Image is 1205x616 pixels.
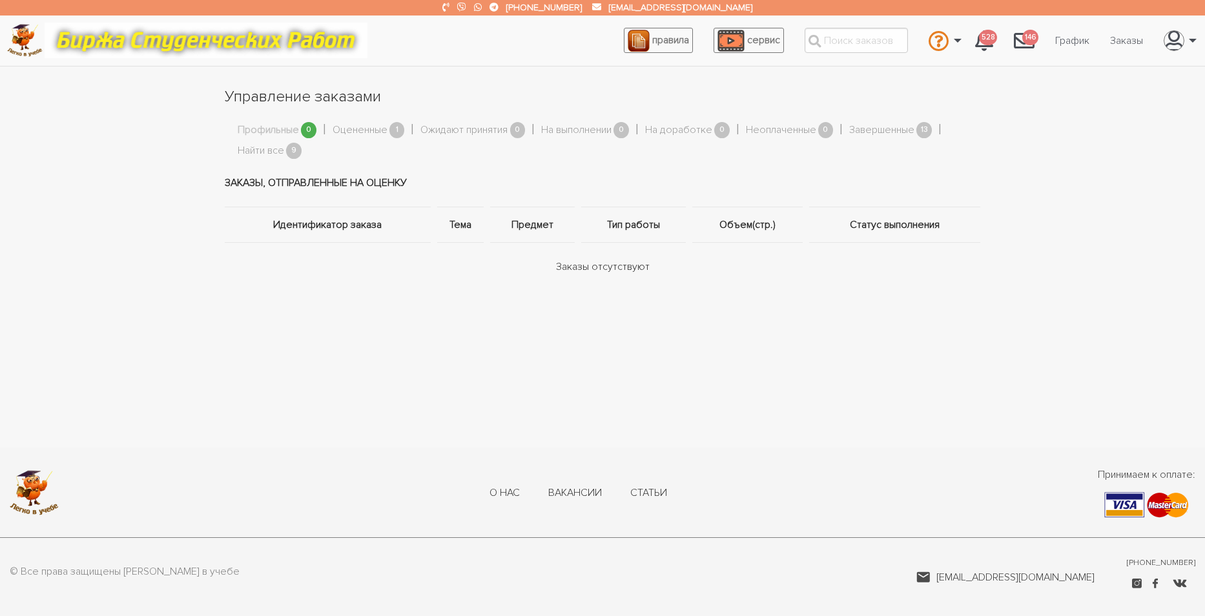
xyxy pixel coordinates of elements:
span: правила [652,34,689,46]
span: 9 [286,143,302,159]
span: 0 [613,122,629,138]
a: [EMAIL_ADDRESS][DOMAIN_NAME] [609,2,752,13]
span: [EMAIL_ADDRESS][DOMAIN_NAME] [936,570,1095,585]
img: logo-c4363faeb99b52c628a42810ed6dfb4293a56d4e4775eb116515dfe7f33672af.png [10,470,59,515]
a: Оцененные [333,122,387,139]
a: правила [624,28,693,53]
img: motto-12e01f5a76059d5f6a28199ef077b1f78e012cfde436ab5cf1d4517935686d32.gif [45,23,367,58]
a: [PHONE_NUMBER] [1127,557,1195,569]
input: Поиск заказов [805,28,908,53]
a: На доработке [645,122,712,139]
img: logo-c4363faeb99b52c628a42810ed6dfb4293a56d4e4775eb116515dfe7f33672af.png [7,24,43,57]
span: 1 [389,122,405,138]
a: Статьи [630,486,667,500]
span: сервис [747,34,780,46]
h1: Управление заказами [225,86,980,108]
span: 0 [818,122,834,138]
span: Принимаем к оплате: [1098,467,1195,482]
a: Найти все [238,143,284,159]
img: agreement_icon-feca34a61ba7f3d1581b08bc946b2ec1ccb426f67415f344566775c155b7f62c.png [628,30,650,52]
th: Тема [434,207,487,243]
a: [PHONE_NUMBER] [506,2,582,13]
th: Тип работы [578,207,689,243]
a: 146 [1004,23,1045,58]
span: 0 [301,122,316,138]
a: 528 [965,23,1004,58]
a: сервис [714,28,784,53]
a: Завершенные [849,122,914,139]
th: Идентификатор заказа [225,207,434,243]
span: 528 [979,30,997,46]
a: График [1045,28,1100,53]
span: 0 [714,122,730,138]
a: Заказы [1100,28,1153,53]
a: Ожидают принятия [420,122,508,139]
th: Статус выполнения [806,207,980,243]
img: play_icon-49f7f135c9dc9a03216cfdbccbe1e3994649169d890fb554cedf0eac35a01ba8.png [717,30,745,52]
td: Заказы, отправленные на оценку [225,159,980,207]
th: Объем(стр.) [689,207,807,243]
td: Заказы отсутствуют [225,243,980,291]
span: 13 [916,122,932,138]
a: О нас [489,486,520,500]
a: Профильные [238,122,299,139]
th: Предмет [487,207,577,243]
p: © Все права защищены [PERSON_NAME] в учебе [10,564,240,580]
img: payment-9f1e57a40afa9551f317c30803f4599b5451cfe178a159d0fc6f00a10d51d3ba.png [1104,492,1189,518]
a: [EMAIL_ADDRESS][DOMAIN_NAME] [916,570,1095,585]
a: На выполнении [541,122,612,139]
a: Вакансии [548,486,602,500]
span: 0 [510,122,526,138]
a: Неоплаченные [746,122,816,139]
span: 146 [1022,30,1038,46]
